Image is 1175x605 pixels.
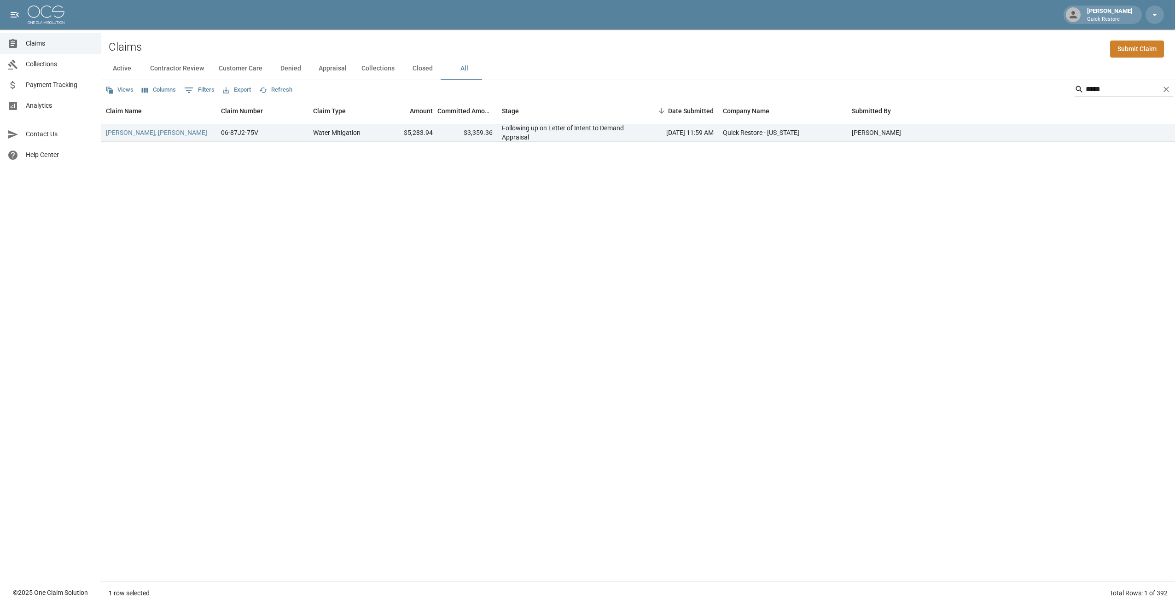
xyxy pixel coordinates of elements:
[502,123,631,142] div: Following up on Letter of Intent to Demand Appraisal
[101,58,143,80] button: Active
[437,98,493,124] div: Committed Amount
[311,58,354,80] button: Appraisal
[182,83,217,98] button: Show filters
[655,105,668,117] button: Sort
[1110,588,1168,598] div: Total Rows: 1 of 392
[270,58,311,80] button: Denied
[1087,16,1133,23] p: Quick Restore
[221,128,258,137] div: 06-87J2-75V
[101,98,216,124] div: Claim Name
[221,83,253,97] button: Export
[635,98,718,124] div: Date Submitted
[437,124,497,142] div: $3,359.36
[221,98,263,124] div: Claim Number
[106,98,142,124] div: Claim Name
[313,98,346,124] div: Claim Type
[140,83,178,97] button: Select columns
[1075,82,1173,99] div: Search
[1083,6,1136,23] div: [PERSON_NAME]
[26,80,93,90] span: Payment Tracking
[109,588,150,598] div: 1 row selected
[1110,41,1164,58] a: Submit Claim
[1159,82,1173,96] button: Clear
[718,98,847,124] div: Company Name
[26,39,93,48] span: Claims
[101,58,1175,80] div: dynamic tabs
[402,58,443,80] button: Closed
[378,124,437,142] div: $5,283.94
[723,128,799,137] div: Quick Restore - Colorado
[852,98,891,124] div: Submitted By
[847,98,962,124] div: Submitted By
[28,6,64,24] img: ocs-logo-white-transparent.png
[502,98,519,124] div: Stage
[257,83,295,97] button: Refresh
[106,128,207,137] a: [PERSON_NAME], [PERSON_NAME]
[378,98,437,124] div: Amount
[26,101,93,111] span: Analytics
[852,128,901,137] div: Michelle Martinez
[410,98,433,124] div: Amount
[109,41,142,54] h2: Claims
[143,58,211,80] button: Contractor Review
[6,6,24,24] button: open drawer
[497,98,635,124] div: Stage
[13,588,88,597] div: © 2025 One Claim Solution
[354,58,402,80] button: Collections
[308,98,378,124] div: Claim Type
[26,150,93,160] span: Help Center
[668,98,714,124] div: Date Submitted
[26,59,93,69] span: Collections
[211,58,270,80] button: Customer Care
[723,98,769,124] div: Company Name
[313,128,361,137] div: Water Mitigation
[635,124,718,142] div: [DATE] 11:59 AM
[443,58,485,80] button: All
[26,129,93,139] span: Contact Us
[216,98,308,124] div: Claim Number
[437,98,497,124] div: Committed Amount
[103,83,136,97] button: Views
